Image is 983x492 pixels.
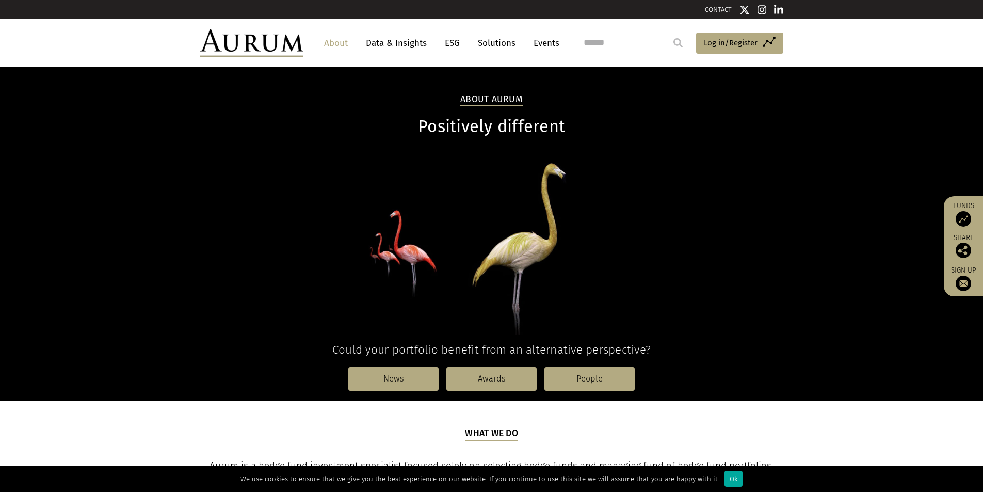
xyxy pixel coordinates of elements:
[200,117,783,137] h1: Positively different
[705,6,732,13] a: CONTACT
[440,34,465,53] a: ESG
[465,427,518,441] h5: What we do
[348,367,439,391] a: News
[528,34,559,53] a: Events
[200,29,303,57] img: Aurum
[668,33,688,53] input: Submit
[704,37,758,49] span: Log in/Register
[210,460,773,487] span: Aurum is a hedge fund investment specialist focused solely on selecting hedge funds and managing ...
[774,5,783,15] img: Linkedin icon
[361,34,432,53] a: Data & Insights
[544,367,635,391] a: People
[758,5,767,15] img: Instagram icon
[724,471,743,487] div: Ok
[739,5,750,15] img: Twitter icon
[949,234,978,258] div: Share
[446,367,537,391] a: Awards
[949,201,978,227] a: Funds
[956,211,971,227] img: Access Funds
[956,276,971,291] img: Sign up to our newsletter
[319,34,353,53] a: About
[949,266,978,291] a: Sign up
[696,33,783,54] a: Log in/Register
[200,343,783,357] h4: Could your portfolio benefit from an alternative perspective?
[956,243,971,258] img: Share this post
[473,34,521,53] a: Solutions
[460,94,523,106] h2: About Aurum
